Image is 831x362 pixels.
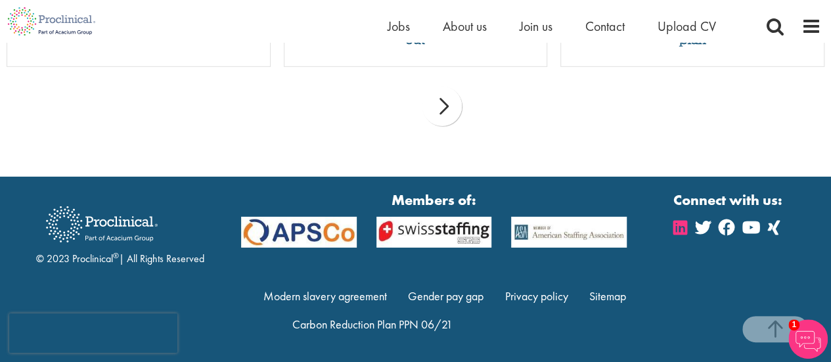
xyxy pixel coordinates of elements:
a: Jobs [388,18,410,35]
a: About us [443,18,487,35]
img: APSCo [367,217,502,248]
img: Proclinical Recruitment [36,197,168,252]
img: Chatbot [788,319,828,359]
a: Carbon Reduction Plan PPN 06/21 [292,317,452,332]
a: Upload CV [658,18,716,35]
div: © 2023 Proclinical | All Rights Reserved [36,196,204,267]
img: APSCo [501,217,637,248]
strong: Connect with us: [673,190,785,210]
a: Sitemap [589,288,626,304]
div: next [422,87,462,126]
a: Modern slavery agreement [263,288,387,304]
img: APSCo [231,217,367,248]
a: Privacy policy [505,288,568,304]
span: 1 [788,319,799,330]
sup: ® [113,250,119,261]
a: Join us [520,18,552,35]
strong: Members of: [241,190,627,210]
iframe: reCAPTCHA [9,313,177,353]
a: Contact [585,18,625,35]
a: Gender pay gap [408,288,483,304]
